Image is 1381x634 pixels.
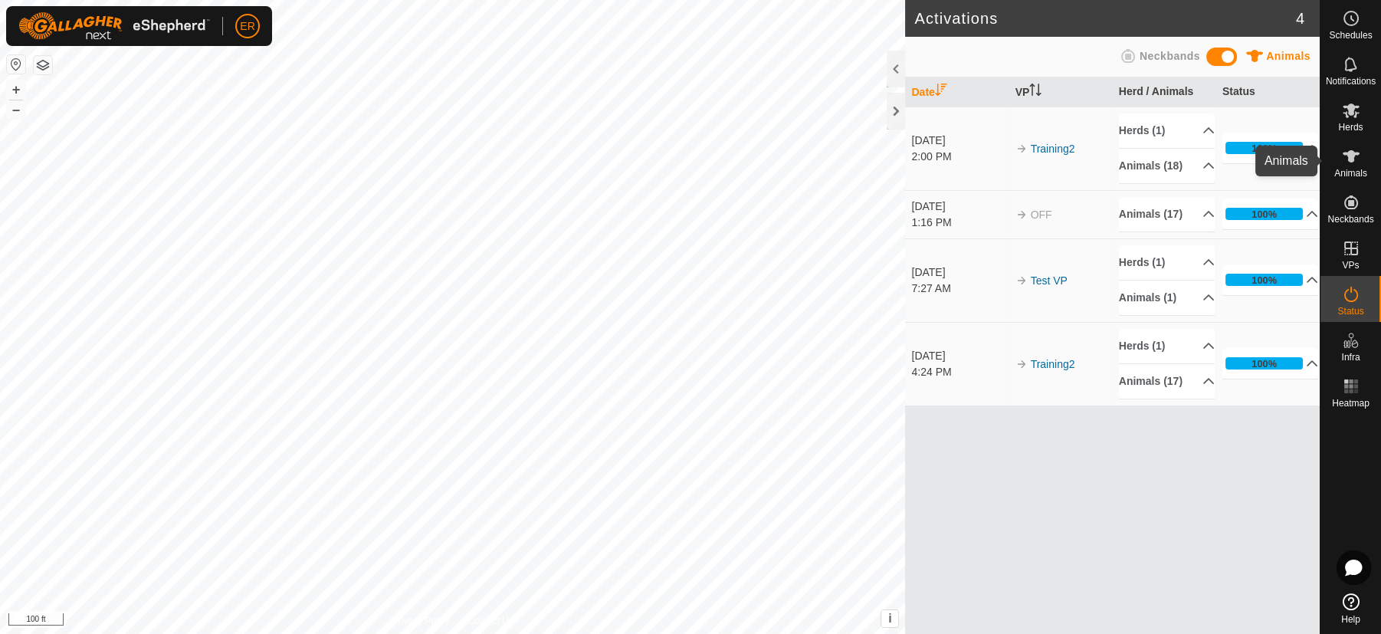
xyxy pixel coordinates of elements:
p-accordion-header: Herds (1) [1119,245,1215,280]
div: 100% [1225,274,1304,286]
span: VPs [1342,261,1359,270]
th: Date [905,77,1009,107]
span: ER [240,18,254,34]
span: Animals [1334,169,1367,178]
p-accordion-header: 100% [1222,199,1319,229]
span: Neckbands [1327,215,1373,224]
span: Herds [1338,123,1363,132]
button: – [7,100,25,119]
span: Help [1341,615,1360,624]
span: Heatmap [1332,399,1370,408]
p-accordion-header: 100% [1222,348,1319,379]
div: 100% [1251,273,1277,287]
span: i [888,612,891,625]
p-accordion-header: Herds (1) [1119,329,1215,363]
h2: Activations [914,9,1295,28]
a: Training2 [1031,358,1075,370]
img: arrow [1015,209,1028,221]
a: Test VP [1031,274,1068,287]
button: Reset Map [7,55,25,74]
p-sorticon: Activate to sort [935,86,947,98]
span: Notifications [1326,77,1376,86]
div: 100% [1251,207,1277,222]
div: 100% [1225,357,1304,370]
div: 100% [1251,141,1277,156]
div: [DATE] [911,348,1008,364]
p-sorticon: Activate to sort [1029,86,1041,98]
img: arrow [1015,143,1028,155]
p-accordion-header: 100% [1222,264,1319,295]
div: [DATE] [911,199,1008,215]
div: [DATE] [911,133,1008,149]
span: Status [1337,307,1363,316]
button: Map Layers [34,56,52,74]
button: i [881,610,898,627]
a: Contact Us [467,614,513,628]
a: Training2 [1031,143,1075,155]
span: Animals [1266,50,1310,62]
div: 100% [1225,142,1304,154]
span: Infra [1341,353,1360,362]
div: 7:27 AM [911,281,1008,297]
img: arrow [1015,358,1028,370]
p-accordion-header: Herds (1) [1119,113,1215,148]
img: arrow [1015,274,1028,287]
span: Neckbands [1140,50,1200,62]
th: Status [1216,77,1320,107]
p-accordion-header: Animals (17) [1119,197,1215,232]
img: Gallagher Logo [18,12,210,40]
a: Help [1320,587,1381,630]
p-accordion-header: Animals (1) [1119,281,1215,315]
th: VP [1009,77,1113,107]
div: 2:00 PM [911,149,1008,165]
a: Privacy Policy [392,614,450,628]
div: 100% [1251,356,1277,371]
span: OFF [1031,209,1052,221]
span: Schedules [1329,31,1372,40]
div: 100% [1225,208,1304,220]
p-accordion-header: 100% [1222,133,1319,163]
div: 4:24 PM [911,364,1008,380]
p-accordion-header: Animals (18) [1119,149,1215,183]
div: [DATE] [911,264,1008,281]
button: + [7,80,25,99]
div: 1:16 PM [911,215,1008,231]
p-accordion-header: Animals (17) [1119,364,1215,399]
th: Herd / Animals [1113,77,1216,107]
span: 4 [1296,7,1304,30]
